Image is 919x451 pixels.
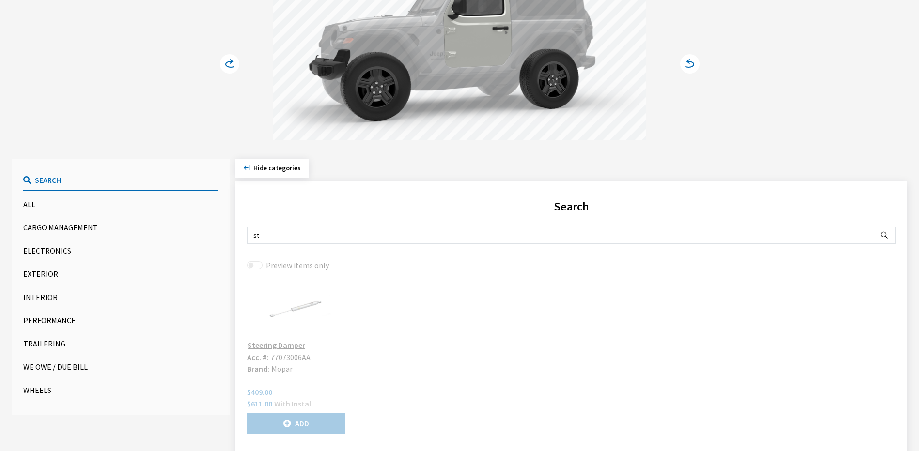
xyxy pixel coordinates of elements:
[247,198,896,215] h2: Search
[23,357,218,376] button: We Owe / Due Bill
[247,339,306,351] button: Steering Damper
[247,413,345,434] button: Add
[23,218,218,237] button: Cargo Management
[271,364,293,374] span: Mopar
[23,195,218,214] button: All
[247,387,272,397] span: $409.00
[248,227,873,243] input: Search
[247,283,345,331] img: Image for Steering Damper
[23,311,218,330] button: Performance
[235,159,309,178] button: Hide categories
[253,164,301,172] span: Click to hide category section.
[247,399,272,408] span: $611.00
[247,351,269,363] label: Acc. #:
[23,380,218,400] button: Wheels
[35,175,61,185] span: Search
[23,241,218,260] button: Electronics
[266,259,329,271] label: Preview items only
[23,287,218,307] button: Interior
[873,227,895,243] button: Search
[247,363,269,375] label: Brand:
[271,352,311,362] span: 77073006AA
[23,334,218,353] button: Trailering
[23,264,218,284] button: Exterior
[274,399,313,408] span: With Install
